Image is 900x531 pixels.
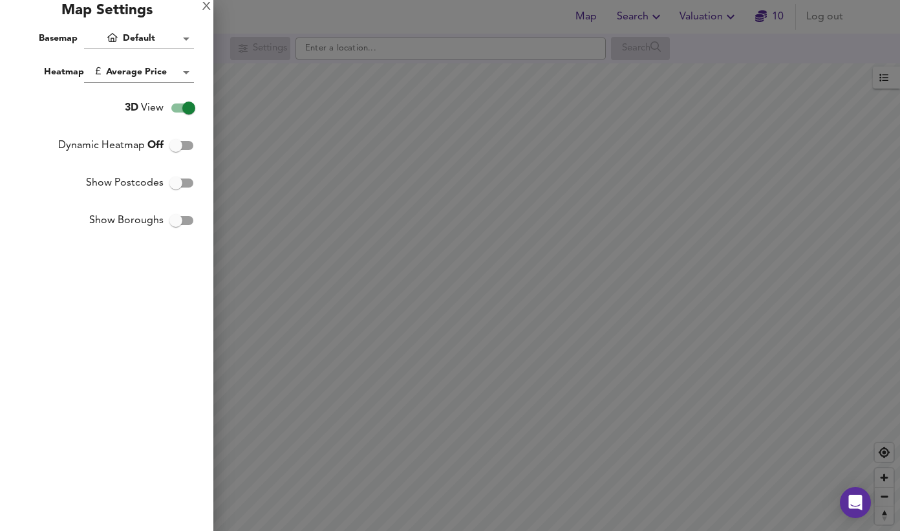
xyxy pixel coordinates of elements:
[202,3,211,12] div: X
[125,100,164,116] span: View
[44,67,84,76] span: Heatmap
[39,34,78,43] span: Basemap
[84,62,194,83] div: Average Price
[147,140,164,151] span: Off
[84,28,194,49] div: Default
[58,138,164,153] span: Dynamic Heatmap
[89,213,164,228] span: Show Boroughs
[86,175,164,191] span: Show Postcodes
[840,487,871,518] div: Open Intercom Messenger
[125,103,138,113] span: 3D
